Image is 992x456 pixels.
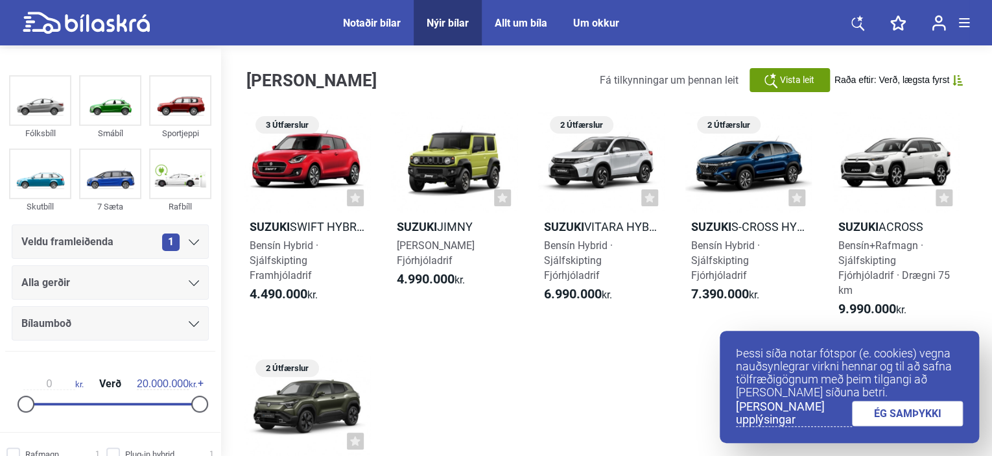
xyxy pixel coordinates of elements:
span: kr. [544,287,612,302]
h2: Across [833,219,959,234]
span: Bensín Hybrid · Sjálfskipting Framhjóladrif [250,239,318,282]
div: Skutbíll [9,199,71,214]
div: 7 Sæta [79,199,141,214]
span: kr. [23,378,84,390]
a: SuzukiJimny[PERSON_NAME]Fjórhjóladrif4.990.000kr. [391,112,517,329]
h2: Vitara Hybrid 4WD [538,219,665,234]
span: Bensín Hybrid · Sjálfskipting Fjórhjóladrif [544,239,613,282]
b: Suzuki [250,220,290,234]
span: kr. [397,272,465,287]
img: user-login.svg [932,15,946,31]
b: Suzuki [691,220,731,234]
a: Nýir bílar [427,17,469,29]
b: 4.990.000 [397,271,455,287]
span: Alla gerðir [21,274,70,292]
span: 2 Útfærslur [556,116,607,134]
span: Bensín+Rafmagn · Sjálfskipting Fjórhjóladrif · Drægni 75 km [838,239,950,296]
span: Fá tilkynningar um þennan leit [600,74,738,86]
h2: Swift Hybrid [244,219,370,234]
a: 2 ÚtfærslurSuzukiVitara Hybrid 4WDBensín Hybrid · SjálfskiptingFjórhjóladrif6.990.000kr. [538,112,665,329]
h2: Jimny [391,219,517,234]
span: 1 [162,234,180,251]
a: Allt um bíla [495,17,547,29]
span: kr. [691,287,759,302]
a: SuzukiAcrossBensín+Rafmagn · SjálfskiptingFjórhjóladrif · Drægni 75 km9.990.000kr. [833,112,959,329]
div: Sportjeppi [149,126,211,141]
span: Bílaumboð [21,315,71,333]
a: Um okkur [573,17,619,29]
span: 2 Útfærslur [262,359,313,377]
b: 4.490.000 [250,286,307,302]
b: Suzuki [544,220,584,234]
h2: S-Cross Hybrid 4WD [685,219,812,234]
span: Vista leit [780,73,814,87]
b: Suzuki [838,220,879,234]
span: 2 Útfærslur [703,116,754,134]
a: [PERSON_NAME] upplýsingar [736,400,852,427]
b: 9.990.000 [838,301,896,317]
b: Suzuki [397,220,437,234]
span: kr. [838,302,906,317]
a: ÉG SAMÞYKKI [852,401,963,426]
span: Veldu framleiðenda [21,233,113,251]
span: 3 Útfærslur [262,116,313,134]
a: Notaðir bílar [343,17,401,29]
b: 7.390.000 [691,286,749,302]
div: Smábíl [79,126,141,141]
div: Rafbíll [149,199,211,214]
span: Bensín Hybrid · Sjálfskipting Fjórhjóladrif [691,239,760,282]
span: Raða eftir: Verð, lægsta fyrst [834,75,949,86]
a: 3 ÚtfærslurSuzukiSwift HybridBensín Hybrid · SjálfskiptingFramhjóladrif4.490.000kr. [244,112,370,329]
div: Fólksbíll [9,126,71,141]
span: kr. [250,287,318,302]
button: Raða eftir: Verð, lægsta fyrst [834,75,963,86]
span: [PERSON_NAME] Fjórhjóladrif [397,239,475,267]
b: 6.990.000 [544,286,602,302]
a: 2 ÚtfærslurSuzukiS-Cross Hybrid 4WDBensín Hybrid · SjálfskiptingFjórhjóladrif7.390.000kr. [685,112,812,329]
span: Verð [96,379,124,389]
h1: [PERSON_NAME] [246,72,393,89]
span: kr. [137,378,197,390]
p: Þessi síða notar fótspor (e. cookies) vegna nauðsynlegrar virkni hennar og til að safna tölfræðig... [736,347,963,399]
